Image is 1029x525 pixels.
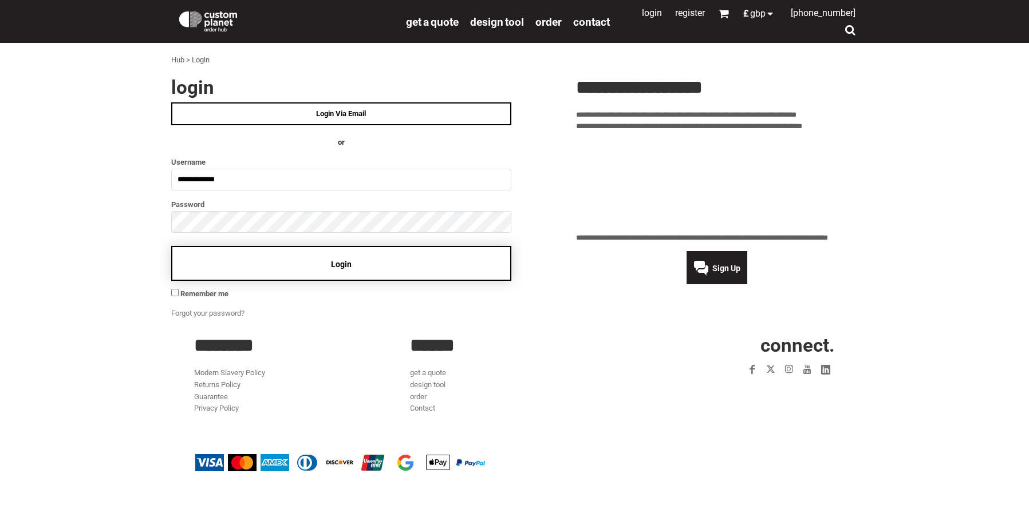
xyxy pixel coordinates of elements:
[410,392,427,401] a: order
[180,289,228,298] span: Remember me
[171,3,400,37] a: Custom Planet
[194,380,241,389] a: Returns Policy
[171,102,511,125] a: Login Via Email
[195,454,224,471] img: Visa
[626,336,835,355] h2: CONNECT.
[171,289,179,296] input: Remember me
[171,156,511,169] label: Username
[326,454,354,471] img: Discover
[456,459,485,466] img: PayPal
[331,260,352,269] span: Login
[406,15,459,29] span: get a quote
[743,9,750,18] span: £
[677,385,835,399] iframe: Customer reviews powered by Trustpilot
[642,7,662,18] a: Login
[192,54,210,66] div: Login
[410,404,435,412] a: Contact
[171,198,511,211] label: Password
[535,15,562,28] a: order
[194,392,228,401] a: Guarantee
[410,368,446,377] a: get a quote
[750,9,766,18] span: GBP
[171,55,184,64] a: Hub
[791,7,855,18] span: [PHONE_NUMBER]
[712,264,740,273] span: Sign Up
[424,454,452,471] img: Apple Pay
[410,380,445,389] a: design tool
[194,368,265,377] a: Modern Slavery Policy
[406,15,459,28] a: get a quote
[177,9,239,31] img: Custom Planet
[358,454,387,471] img: China UnionPay
[261,454,289,471] img: American Express
[316,109,366,118] span: Login Via Email
[293,454,322,471] img: Diners Club
[171,78,511,97] h2: Login
[470,15,524,29] span: design tool
[573,15,610,29] span: Contact
[470,15,524,28] a: design tool
[186,54,190,66] div: >
[535,15,562,29] span: order
[171,309,245,317] a: Forgot your password?
[675,7,705,18] a: Register
[194,404,239,412] a: Privacy Policy
[576,140,858,225] iframe: Customer reviews powered by Trustpilot
[171,137,511,149] h4: OR
[573,15,610,28] a: Contact
[228,454,257,471] img: Mastercard
[391,454,420,471] img: Google Pay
